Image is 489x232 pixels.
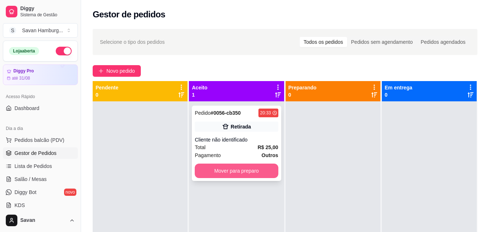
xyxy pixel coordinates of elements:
[3,147,78,159] a: Gestor de Pedidos
[9,47,39,55] div: Loja aberta
[3,186,78,198] a: Diggy Botnovo
[96,84,118,91] p: Pendente
[20,12,75,18] span: Sistema de Gestão
[14,202,25,209] span: KDS
[195,136,278,143] div: Cliente não identificado
[12,75,30,81] article: até 31/08
[20,217,66,224] span: Savan
[195,110,211,116] span: Pedido
[288,91,317,98] p: 0
[3,199,78,211] a: KDS
[231,123,251,130] div: Retirada
[3,91,78,102] div: Acesso Rápido
[195,164,278,178] button: Mover para preparo
[192,91,207,98] p: 1
[300,37,347,47] div: Todos os pedidos
[3,212,78,229] button: Savan
[3,3,78,20] a: DiggySistema de Gestão
[3,134,78,146] button: Pedidos balcão (PDV)
[195,143,206,151] span: Total
[106,67,135,75] span: Novo pedido
[14,189,37,196] span: Diggy Bot
[14,136,64,144] span: Pedidos balcão (PDV)
[195,151,221,159] span: Pagamento
[20,5,75,12] span: Diggy
[3,160,78,172] a: Lista de Pedidos
[3,173,78,185] a: Salão / Mesas
[93,65,141,77] button: Novo pedido
[417,37,469,47] div: Pedidos agendados
[385,91,412,98] p: 0
[211,110,241,116] strong: # 0056-cb350
[347,37,417,47] div: Pedidos sem agendamento
[262,152,278,158] strong: Outros
[3,64,78,85] a: Diggy Proaté 31/08
[260,110,271,116] div: 20:33
[3,123,78,134] div: Dia a dia
[258,144,278,150] strong: R$ 25,00
[14,176,47,183] span: Salão / Mesas
[3,102,78,114] a: Dashboard
[288,84,317,91] p: Preparando
[22,27,63,34] div: Savan Hamburg ...
[13,68,34,74] article: Diggy Pro
[3,23,78,38] button: Select a team
[14,105,39,112] span: Dashboard
[14,149,56,157] span: Gestor de Pedidos
[56,47,72,55] button: Alterar Status
[385,84,412,91] p: Em entrega
[14,163,52,170] span: Lista de Pedidos
[98,68,104,73] span: plus
[192,84,207,91] p: Aceito
[93,9,165,20] h2: Gestor de pedidos
[96,91,118,98] p: 0
[100,38,165,46] span: Selecione o tipo dos pedidos
[9,27,16,34] span: S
